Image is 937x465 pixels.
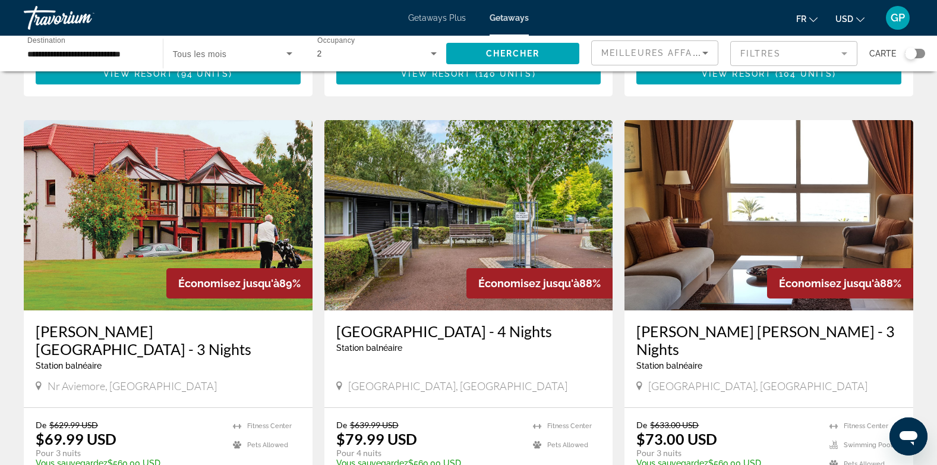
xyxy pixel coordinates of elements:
p: Pour 3 nuits [36,448,221,458]
span: Pets Allowed [547,441,588,449]
a: [PERSON_NAME] [GEOGRAPHIC_DATA] - 3 Nights [36,322,301,358]
button: Filter [730,40,857,67]
span: Carte [869,45,896,62]
p: Pour 4 nuits [336,448,522,458]
span: 2 [317,49,322,58]
a: Getaways Plus [408,13,466,23]
span: $629.99 USD [49,420,98,430]
span: De [636,420,647,430]
span: GP [891,12,905,24]
span: Swimming Pool [844,441,892,449]
button: Change language [796,10,818,27]
span: [GEOGRAPHIC_DATA], [GEOGRAPHIC_DATA] [348,379,567,392]
iframe: Bouton de lancement de la fenêtre de messagerie [889,417,927,455]
span: Fitness Center [547,422,592,430]
span: ( ) [772,69,836,78]
button: View Resort(94 units) [36,63,301,84]
span: $633.00 USD [650,420,699,430]
div: 89% [166,268,313,299]
span: Économisez jusqu'à [478,277,579,290]
button: View Resort(140 units) [336,63,601,84]
span: $639.99 USD [350,420,399,430]
button: Chercher [446,43,579,64]
div: 88% [466,268,613,299]
span: ( ) [173,69,232,78]
span: 140 units [479,69,532,78]
span: View Resort [401,69,471,78]
span: View Resort [103,69,173,78]
a: Getaways [490,13,529,23]
span: Fitness Center [247,422,292,430]
div: 88% [767,268,913,299]
button: User Menu [882,5,913,30]
span: 104 units [779,69,832,78]
span: Meilleures affaires [601,48,715,58]
span: View Resort [702,69,772,78]
span: [GEOGRAPHIC_DATA], [GEOGRAPHIC_DATA] [648,379,867,392]
span: Économisez jusqu'à [178,277,279,290]
a: [PERSON_NAME] [PERSON_NAME] - 3 Nights [636,322,901,358]
span: De [336,420,347,430]
mat-select: Sort by [601,46,708,60]
span: Destination [27,36,65,44]
button: View Resort(104 units) [636,63,901,84]
span: Station balnéaire [636,361,702,370]
span: De [36,420,46,430]
a: Travorium [24,2,143,33]
span: 94 units [181,69,229,78]
span: Station balnéaire [36,361,102,370]
p: Pour 3 nuits [636,448,818,458]
span: USD [835,14,853,24]
span: Tous les mois [173,49,227,59]
img: 1857E01X.jpg [324,120,613,310]
span: Nr Aviemore, [GEOGRAPHIC_DATA] [48,379,217,392]
span: Station balnéaire [336,343,402,353]
span: Chercher [486,49,540,58]
p: $79.99 USD [336,430,417,448]
span: Économisez jusqu'à [779,277,880,290]
span: Occupancy [317,37,355,45]
img: 1689I01X.jpg [624,120,913,310]
p: $73.00 USD [636,430,717,448]
p: $69.99 USD [36,430,116,448]
span: Pets Allowed [247,441,288,449]
button: Change currency [835,10,865,27]
a: [GEOGRAPHIC_DATA] - 4 Nights [336,322,601,340]
span: ( ) [471,69,535,78]
img: 1848E01X.jpg [24,120,313,310]
span: fr [796,14,806,24]
span: Fitness Center [844,422,888,430]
